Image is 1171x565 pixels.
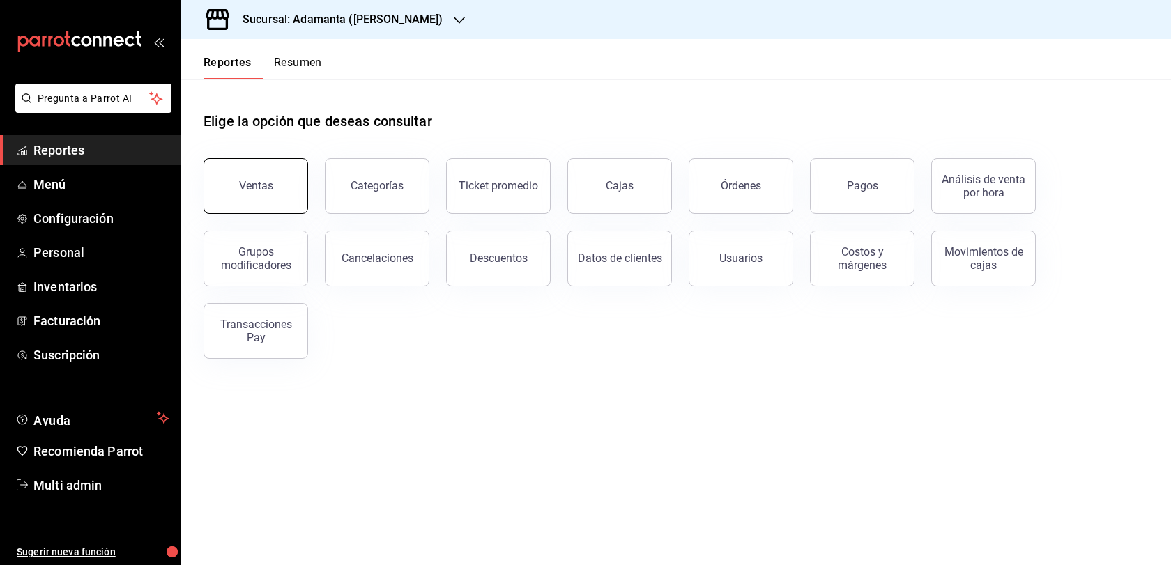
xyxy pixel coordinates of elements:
[446,231,551,286] button: Descuentos
[33,346,169,364] span: Suscripción
[33,410,151,426] span: Ayuda
[33,141,169,160] span: Reportes
[38,91,150,106] span: Pregunta a Parrot AI
[17,545,169,559] span: Sugerir nueva función
[239,179,273,192] div: Ventas
[325,158,429,214] button: Categorías
[204,231,308,286] button: Grupos modificadores
[204,56,252,79] button: Reportes
[204,158,308,214] button: Ventas
[819,245,905,272] div: Costos y márgenes
[470,251,528,265] div: Descuentos
[325,231,429,286] button: Cancelaciones
[15,84,171,113] button: Pregunta a Parrot AI
[721,179,761,192] div: Órdenes
[810,158,914,214] button: Pagos
[274,56,322,79] button: Resumen
[10,101,171,116] a: Pregunta a Parrot AI
[33,476,169,495] span: Multi admin
[689,231,793,286] button: Usuarios
[342,251,413,265] div: Cancelaciones
[847,179,878,192] div: Pagos
[810,231,914,286] button: Costos y márgenes
[33,243,169,262] span: Personal
[719,251,763,265] div: Usuarios
[204,303,308,359] button: Transacciones Pay
[567,231,672,286] button: Datos de clientes
[931,158,1036,214] button: Análisis de venta por hora
[204,56,322,79] div: navigation tabs
[33,311,169,330] span: Facturación
[931,231,1036,286] button: Movimientos de cajas
[567,158,672,214] a: Cajas
[33,442,169,460] span: Recomienda Parrot
[213,245,299,272] div: Grupos modificadores
[689,158,793,214] button: Órdenes
[606,178,634,194] div: Cajas
[578,251,662,265] div: Datos de clientes
[351,179,404,192] div: Categorías
[33,175,169,194] span: Menú
[153,36,164,47] button: open_drawer_menu
[213,318,299,344] div: Transacciones Pay
[940,173,1027,199] div: Análisis de venta por hora
[446,158,551,214] button: Ticket promedio
[204,111,432,132] h1: Elige la opción que deseas consultar
[33,277,169,296] span: Inventarios
[940,245,1027,272] div: Movimientos de cajas
[231,11,443,28] h3: Sucursal: Adamanta ([PERSON_NAME])
[459,179,538,192] div: Ticket promedio
[33,209,169,228] span: Configuración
